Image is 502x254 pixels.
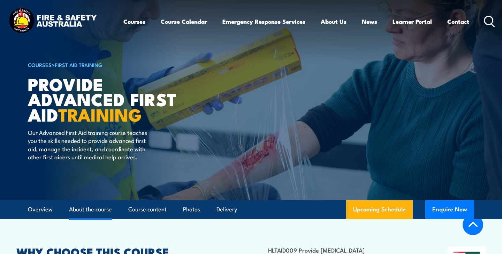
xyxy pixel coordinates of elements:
a: News [362,12,377,31]
li: HLTAID009 Provide [MEDICAL_DATA] [268,246,410,254]
a: Photos [183,200,200,219]
a: Course content [128,200,167,219]
a: Overview [28,200,53,219]
p: Our Advanced First Aid training course teaches you the skills needed to provide advanced first ai... [28,128,155,161]
a: Courses [123,12,145,31]
a: Delivery [216,200,237,219]
a: Upcoming Schedule [346,200,413,219]
strong: TRAINING [58,101,142,128]
a: Course Calendar [161,12,207,31]
h1: Provide Advanced First Aid [28,76,200,122]
a: Learner Portal [393,12,432,31]
a: First Aid Training [55,61,102,68]
button: Enquire Now [425,200,474,219]
a: About the course [69,200,112,219]
a: COURSES [28,61,52,68]
h6: > [28,60,200,69]
a: Emergency Response Services [222,12,305,31]
a: Contact [447,12,469,31]
a: About Us [321,12,347,31]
